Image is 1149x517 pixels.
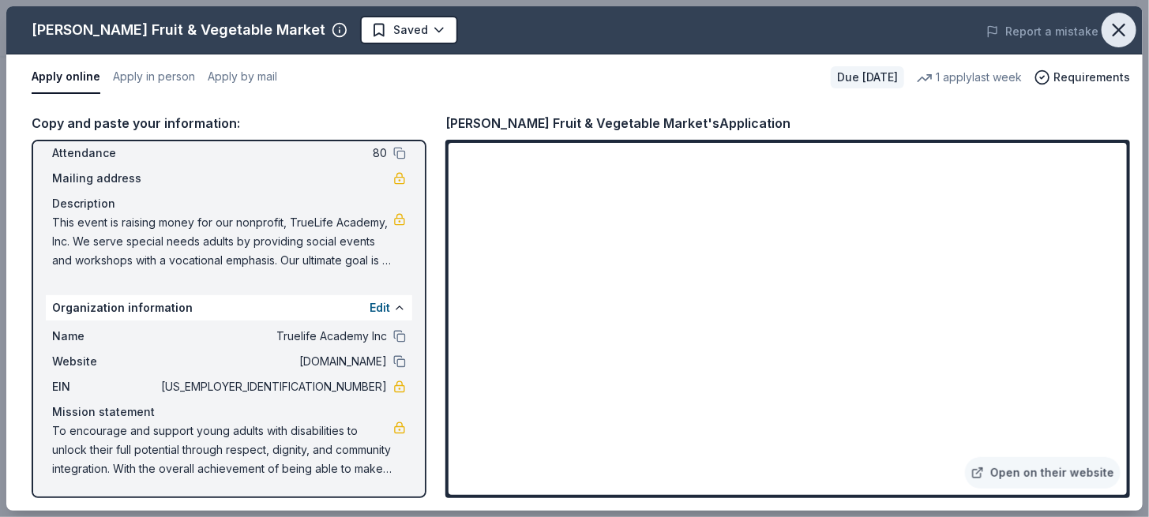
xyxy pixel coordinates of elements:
[52,194,406,213] div: Description
[445,113,790,133] div: [PERSON_NAME] Fruit & Vegetable Market's Application
[52,421,393,478] span: To encourage and support young adults with disabilities to unlock their full potential through re...
[158,352,387,371] span: [DOMAIN_NAME]
[52,327,158,346] span: Name
[46,295,412,320] div: Organization information
[32,17,325,43] div: [PERSON_NAME] Fruit & Vegetable Market
[208,61,277,94] button: Apply by mail
[52,169,158,188] span: Mailing address
[370,298,390,317] button: Edit
[52,377,158,396] span: EIN
[965,457,1121,489] a: Open on their website
[393,21,428,39] span: Saved
[32,113,426,133] div: Copy and paste your information:
[360,16,458,44] button: Saved
[158,377,387,396] span: [US_EMPLOYER_IDENTIFICATION_NUMBER]
[113,61,195,94] button: Apply in person
[52,352,158,371] span: Website
[986,22,1098,41] button: Report a mistake
[32,61,100,94] button: Apply online
[917,68,1022,87] div: 1 apply last week
[1034,68,1130,87] button: Requirements
[52,144,158,163] span: Attendance
[158,327,387,346] span: Truelife Academy Inc
[831,66,904,88] div: Due [DATE]
[52,213,393,270] span: This event is raising money for our nonprofit, TrueLife Academy, Inc. We serve special needs adul...
[52,403,406,421] div: Mission statement
[1053,68,1130,87] span: Requirements
[158,144,387,163] span: 80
